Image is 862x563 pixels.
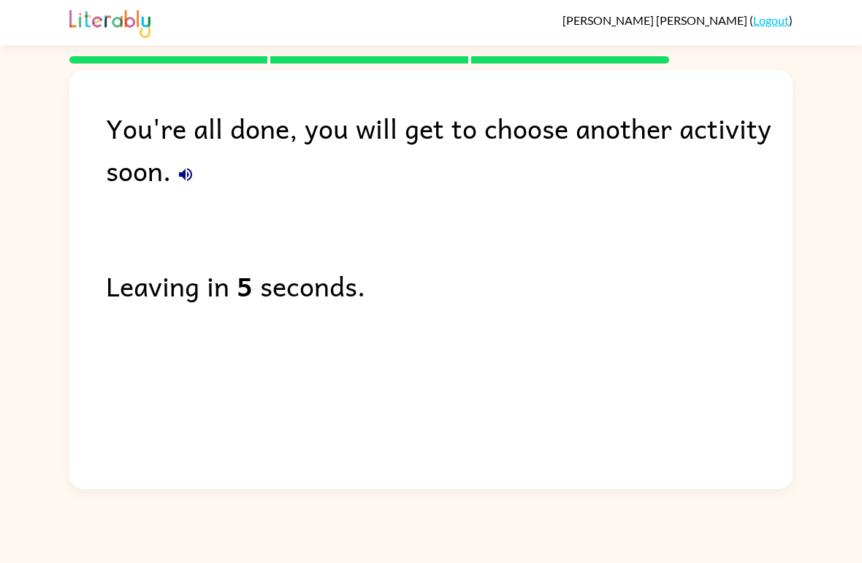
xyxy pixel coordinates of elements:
a: Logout [753,13,789,27]
div: ( ) [562,13,793,27]
span: [PERSON_NAME] [PERSON_NAME] [562,13,750,27]
b: 5 [237,264,253,307]
img: Literably [69,6,150,38]
div: You're all done, you will get to choose another activity soon. [106,107,793,191]
div: Leaving in seconds. [106,264,793,307]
